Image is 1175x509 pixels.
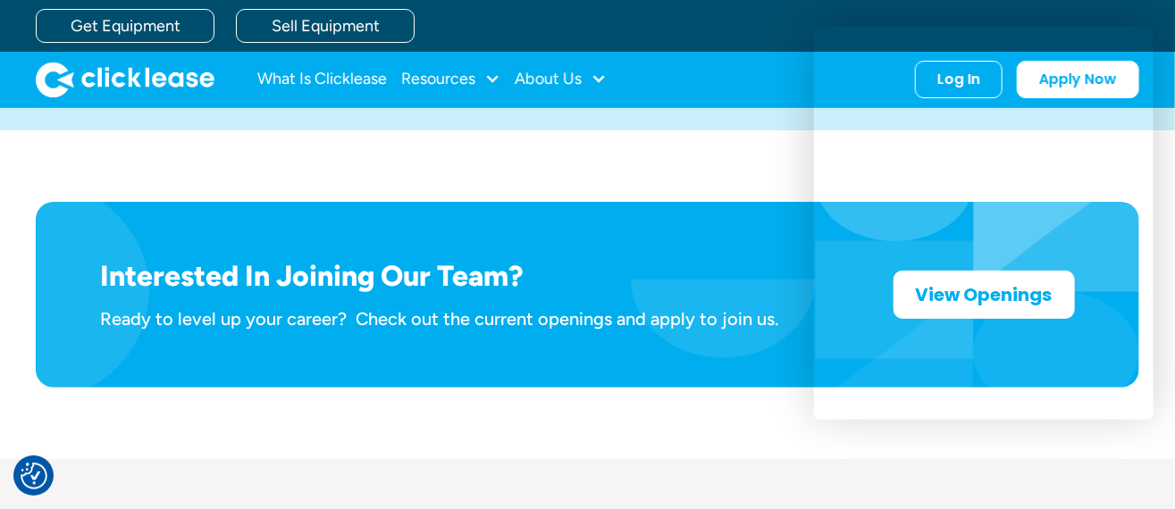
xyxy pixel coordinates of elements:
div: Resources [401,62,500,97]
img: Revisit consent button [21,463,47,489]
img: Clicklease logo [36,62,214,97]
a: Sell Equipment [236,9,415,43]
div: Ready to level up your career? Check out the current openings and apply to join us. [100,307,778,330]
a: home [36,62,214,97]
a: What Is Clicklease [257,62,387,97]
a: Get Equipment [36,9,214,43]
iframe: Chat Window [814,27,1154,420]
h1: Interested In Joining Our Team? [100,259,778,293]
button: Consent Preferences [21,463,47,489]
div: About Us [515,62,607,97]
